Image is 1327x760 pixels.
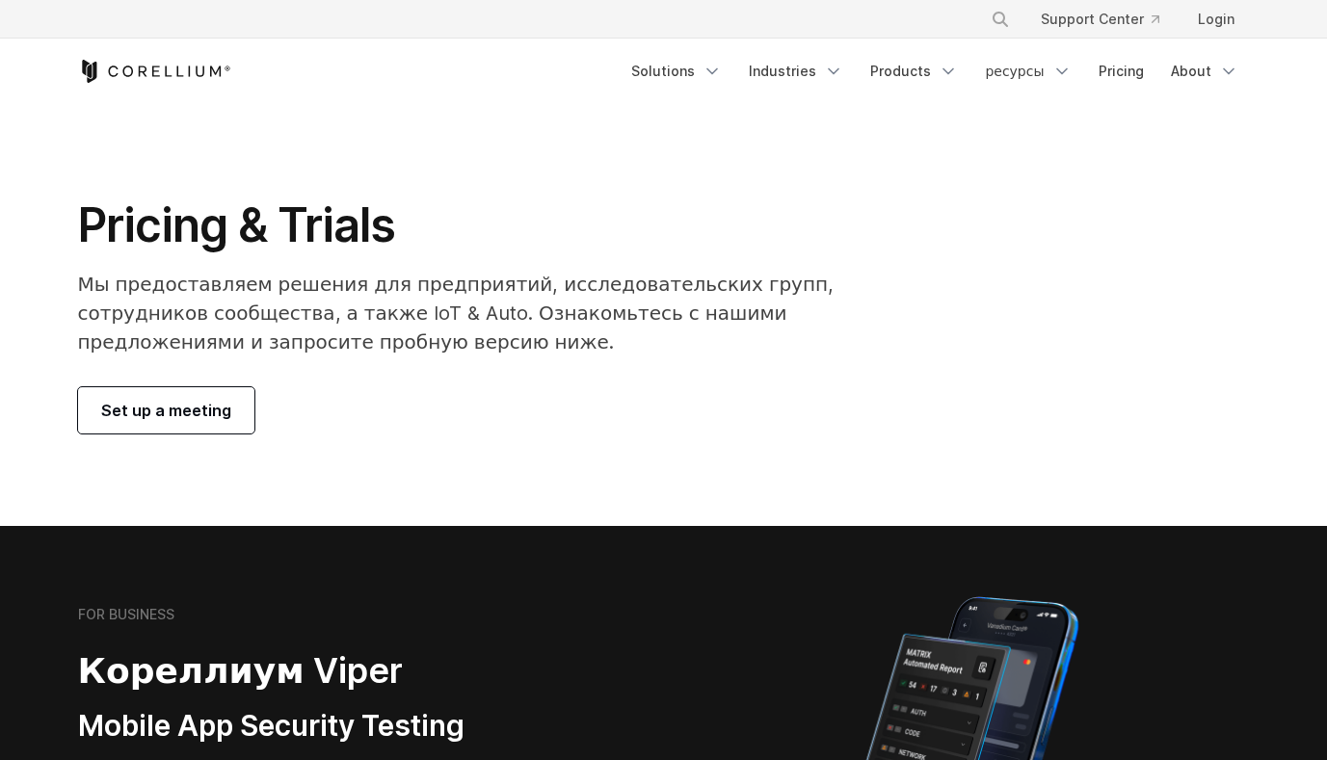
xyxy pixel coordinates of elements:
[1182,2,1250,37] a: Login
[1087,54,1155,89] a: Pricing
[1025,2,1175,37] a: Support Center
[1159,54,1250,89] a: About
[78,708,571,745] h3: Mobile App Security Testing
[78,606,174,623] h6: FOR BUSINESS
[78,270,846,356] p: Мы предоставляем решения для предприятий, исследовательских групп, сотрудников сообщества, а такж...
[620,54,1249,89] div: Navigation Menu
[737,54,855,89] a: Industries
[101,399,231,422] span: Set up a meeting
[620,54,733,89] a: Solutions
[78,649,571,693] h2: Кореллиум Viper
[859,54,969,89] a: Products
[968,2,1250,37] div: Navigation Menu
[78,60,231,83] a: Corellium Home
[973,54,1082,89] a: ресурсы
[78,197,846,254] h1: Pricing & Trials
[78,387,254,433] a: Set up a meeting
[983,2,1018,37] button: Search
